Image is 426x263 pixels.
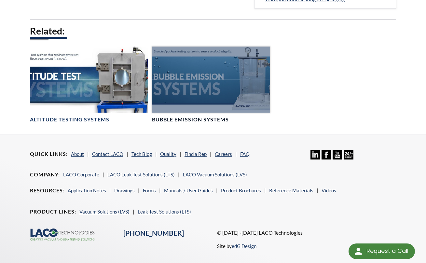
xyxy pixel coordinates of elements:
[30,187,64,194] h4: Resources
[221,187,261,193] a: Product Brochures
[344,150,353,159] img: 24/7 Support Icon
[164,187,213,193] a: Manuals / User Guides
[30,208,76,215] h4: Product Lines
[152,47,270,123] a: Bubble Emission Systems headerBubble Emission Systems
[160,151,176,157] a: Quality
[152,116,229,123] h4: Bubble Emission Systems
[217,228,396,237] p: © [DATE] -[DATE] LACO Technologies
[322,187,336,193] a: Videos
[63,172,99,177] a: LACO Corporate
[344,155,353,160] a: 24/7 Support
[131,151,152,157] a: Tech Blog
[30,171,60,178] h4: Company
[366,243,408,258] div: Request a Call
[30,47,148,123] a: Altitutude Test Systems headerAltitude Testing Systems
[114,187,135,193] a: Drawings
[232,243,256,249] a: edG Design
[30,25,396,37] h2: Related:
[79,209,130,215] a: Vacuum Solutions (LVS)
[68,187,106,193] a: Application Notes
[138,209,191,215] a: Leak Test Solutions (LTS)
[349,243,415,259] div: Request a Call
[71,151,84,157] a: About
[185,151,207,157] a: Find a Rep
[269,187,313,193] a: Reference Materials
[217,242,256,250] p: Site by
[30,151,68,158] h4: Quick Links
[123,229,184,237] a: [PHONE_NUMBER]
[353,246,364,256] img: round button
[107,172,175,177] a: LACO Leak Test Solutions (LTS)
[30,116,109,123] h4: Altitude Testing Systems
[143,187,156,193] a: Forms
[183,172,247,177] a: LACO Vacuum Solutions (LVS)
[92,151,123,157] a: Contact LACO
[215,151,232,157] a: Careers
[240,151,250,157] a: FAQ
